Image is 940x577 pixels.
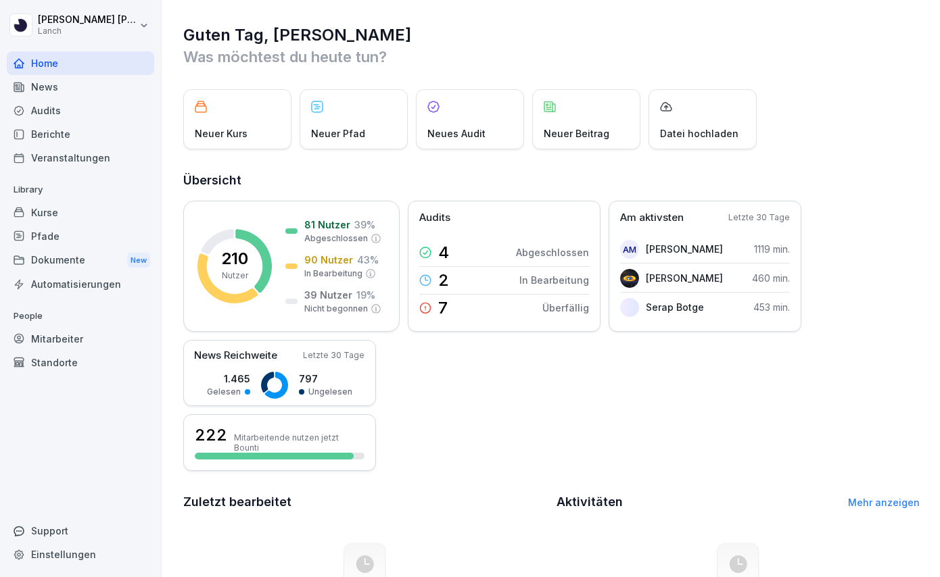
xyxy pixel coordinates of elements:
a: DokumenteNew [7,248,154,273]
div: New [127,253,150,268]
p: 210 [221,251,248,267]
p: Neuer Pfad [311,126,365,141]
p: 43 % [357,253,379,267]
a: Audits [7,99,154,122]
p: Abgeschlossen [304,232,368,245]
p: In Bearbeitung [304,268,362,280]
a: Berichte [7,122,154,146]
p: Gelesen [207,386,241,398]
p: Nicht begonnen [304,303,368,315]
a: Standorte [7,351,154,374]
h3: 222 [195,424,227,447]
p: News Reichweite [194,348,277,363]
p: 39 % [354,218,375,232]
div: AM [620,240,639,259]
p: 453 min. [753,300,790,314]
p: 19 % [356,288,375,302]
p: 90 Nutzer [304,253,353,267]
div: Dokumente [7,248,154,273]
a: Pfade [7,224,154,248]
a: Einstellungen [7,543,154,566]
p: Nutzer [222,270,248,282]
p: 39 Nutzer [304,288,352,302]
p: 460 min. [752,271,790,285]
p: Überfällig [542,301,589,315]
a: Veranstaltungen [7,146,154,170]
p: [PERSON_NAME] [646,271,723,285]
p: Neues Audit [427,126,486,141]
a: Mitarbeiter [7,327,154,351]
p: Library [7,179,154,201]
p: Ungelesen [308,386,352,398]
p: Neuer Beitrag [544,126,609,141]
p: Was möchtest du heute tun? [183,46,920,68]
p: Audits [419,210,450,226]
p: Serap Botge [646,300,704,314]
p: 797 [299,372,352,386]
p: Lanch [38,26,137,36]
p: In Bearbeitung [519,273,589,287]
p: 81 Nutzer [304,218,350,232]
p: Datei hochladen [660,126,738,141]
img: fgodp68hp0emq4hpgfcp6x9z.png [620,298,639,317]
p: 1119 min. [754,242,790,256]
a: Kurse [7,201,154,224]
p: Letzte 30 Tage [303,349,365,361]
p: 7 [438,300,448,316]
p: 1.465 [207,372,250,386]
h2: Aktivitäten [557,493,623,511]
h1: Guten Tag, [PERSON_NAME] [183,24,920,46]
p: [PERSON_NAME] [PERSON_NAME] [38,14,137,26]
p: Abgeschlossen [516,245,589,259]
h2: Übersicht [183,171,920,190]
p: [PERSON_NAME] [646,242,723,256]
a: News [7,75,154,99]
p: Letzte 30 Tage [728,211,790,224]
a: Automatisierungen [7,272,154,296]
h2: Zuletzt bearbeitet [183,493,547,511]
a: Mehr anzeigen [848,497,920,508]
div: Support [7,519,154,543]
p: 4 [438,245,449,261]
p: Neuer Kurs [195,126,248,141]
p: 2 [438,272,449,288]
p: Am aktivsten [620,210,684,226]
p: People [7,305,154,327]
img: g4w5x5mlkjus3ukx1xap2hc0.png [620,269,639,288]
a: Home [7,51,154,75]
p: Mitarbeitende nutzen jetzt Bounti [234,432,365,453]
